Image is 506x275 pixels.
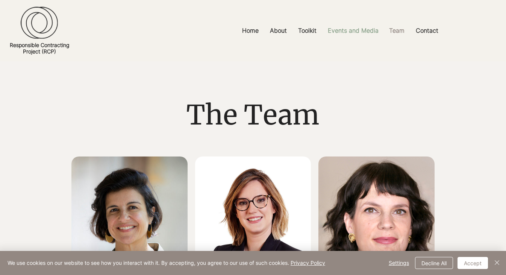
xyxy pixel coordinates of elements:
[410,22,444,39] a: Contact
[8,260,325,266] span: We use cookies on our website to see how you interact with it. By accepting, you agree to our use...
[291,260,325,266] a: Privacy Policy
[324,22,382,39] p: Events and Media
[415,257,453,269] button: Decline All
[238,22,262,39] p: Home
[383,22,410,39] a: Team
[412,22,442,39] p: Contact
[458,257,488,269] button: Accept
[10,42,69,55] a: Responsible ContractingProject (RCP)
[492,257,501,269] button: Close
[236,22,264,39] a: Home
[322,22,383,39] a: Events and Media
[389,257,409,269] span: Settings
[385,22,408,39] p: Team
[492,258,501,267] img: Close
[174,22,506,39] nav: Site
[294,22,320,39] p: Toolkit
[292,22,322,39] a: Toolkit
[264,22,292,39] a: About
[266,22,291,39] p: About
[186,98,320,132] span: The Team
